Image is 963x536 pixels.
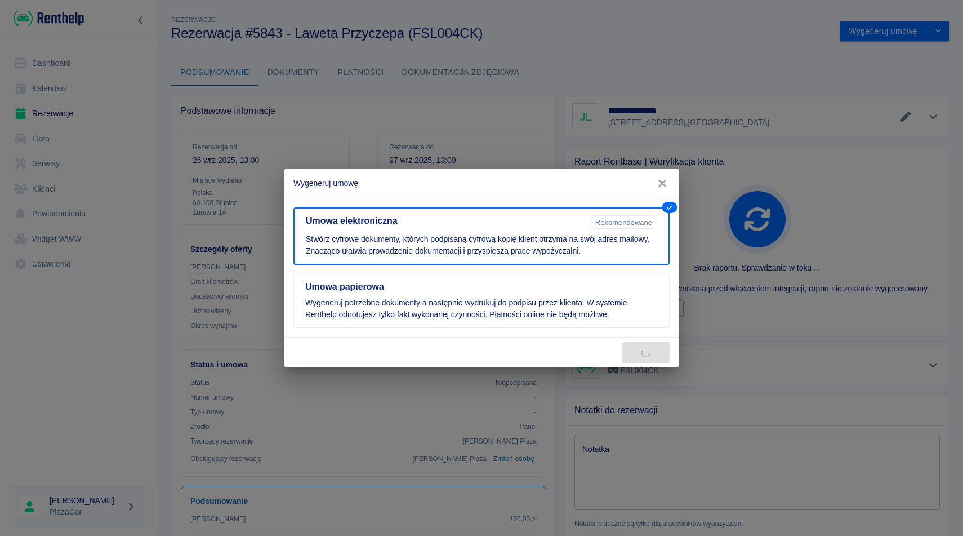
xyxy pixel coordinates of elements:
span: Rekomendowane [591,218,657,227]
button: Umowa papierowaWygeneruj potrzebne dokumenty a następnie wydrukuj do podpisu przez klienta. W sys... [293,274,670,328]
h5: Umowa papierowa [305,281,658,293]
p: Stwórz cyfrowe dokumenty, których podpisaną cyfrową kopię klient otrzyma na swój adres mailowy. Z... [306,233,657,257]
h5: Umowa elektroniczna [306,215,586,227]
p: Wygeneruj potrzebne dokumenty a następnie wydrukuj do podpisu przez klienta. W systemie Renthelp ... [305,297,658,321]
h2: Wygeneruj umowę [284,169,679,198]
button: Umowa elektronicznaRekomendowaneStwórz cyfrowe dokumenty, których podpisaną cyfrową kopię klient ... [293,207,670,265]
